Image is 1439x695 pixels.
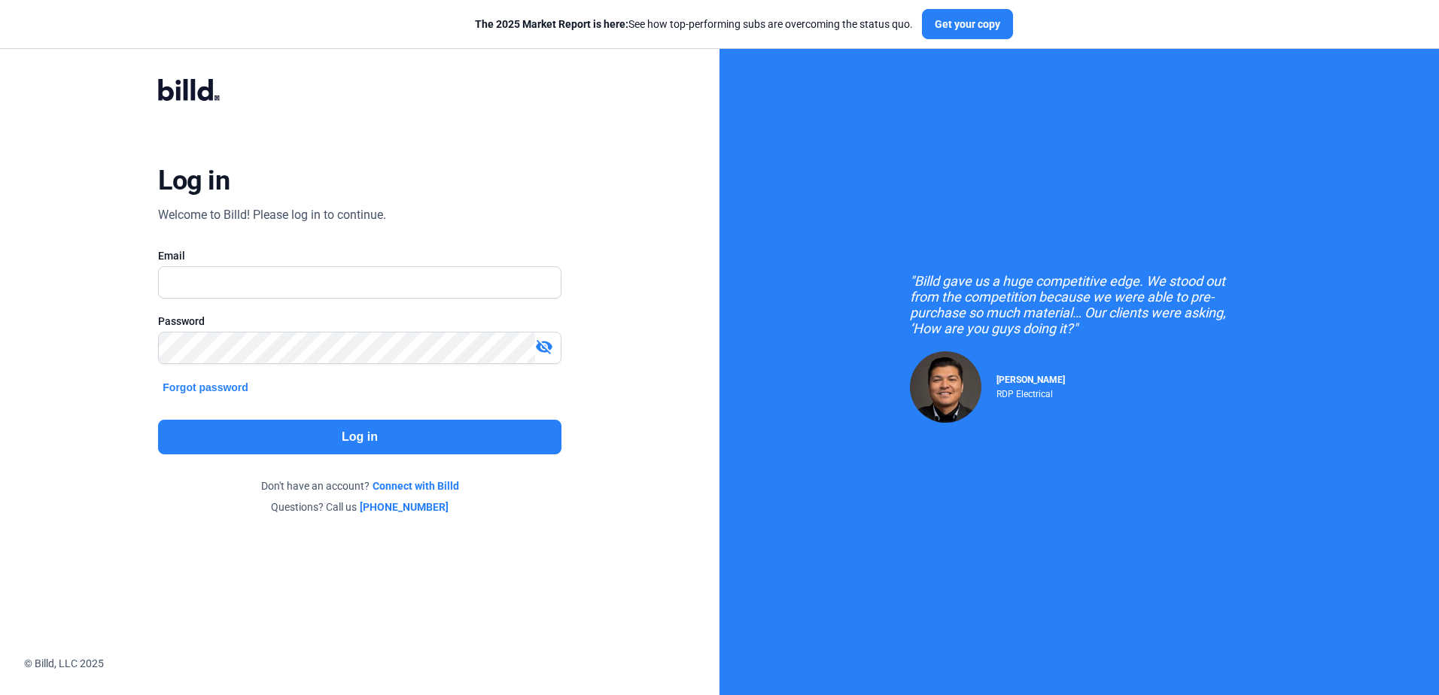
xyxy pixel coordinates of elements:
button: Log in [158,420,561,454]
span: The 2025 Market Report is here: [475,18,628,30]
span: [PERSON_NAME] [996,375,1065,385]
div: Email [158,248,561,263]
div: See how top-performing subs are overcoming the status quo. [475,17,913,32]
a: [PHONE_NUMBER] [360,499,449,514]
img: Raul Pacheco [910,351,981,423]
div: Don't have an account? [158,478,561,493]
div: RDP Electrical [996,385,1065,399]
button: Get your copy [922,9,1013,39]
div: "Billd gave us a huge competitive edge. We stood out from the competition because we were able to... [910,273,1249,336]
div: Log in [158,164,230,197]
div: Questions? Call us [158,499,561,514]
mat-icon: visibility_off [535,338,553,356]
button: Forgot password [158,379,253,396]
div: Welcome to Billd! Please log in to continue. [158,206,386,224]
a: Connect with Billd [373,478,459,493]
div: Password [158,314,561,329]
